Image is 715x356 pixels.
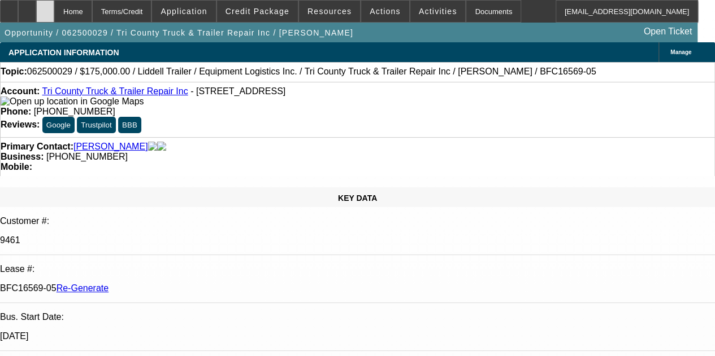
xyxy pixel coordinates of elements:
a: Open Ticket [639,22,696,41]
a: Tri County Truck & Trailer Repair Inc [42,86,188,96]
span: Manage [670,49,691,55]
strong: Business: [1,152,44,161]
span: Activities [419,7,457,16]
img: facebook-icon.png [148,142,157,152]
strong: Topic: [1,67,27,77]
strong: Phone: [1,107,31,116]
span: Credit Package [226,7,289,16]
a: Re-Generate [57,283,109,293]
span: Application [161,7,207,16]
button: Application [152,1,215,22]
span: - [STREET_ADDRESS] [190,86,285,96]
span: [PHONE_NUMBER] [46,152,128,161]
a: View Google Maps [1,96,144,106]
span: Opportunity / 062500029 / Tri County Truck & Trailer Repair Inc / [PERSON_NAME] [5,28,353,37]
button: Activities [410,1,466,22]
button: BBB [118,117,141,133]
img: Open up location in Google Maps [1,96,144,107]
button: Credit Package [217,1,298,22]
img: linkedin-icon.png [157,142,166,152]
span: Resources [307,7,352,16]
strong: Reviews: [1,120,40,129]
button: Actions [361,1,409,22]
strong: Account: [1,86,40,96]
span: 062500029 / $175,000.00 / Liddell Trailer / Equipment Logistics Inc. / Tri County Truck & Trailer... [27,67,596,77]
a: [PERSON_NAME] [73,142,148,152]
strong: Mobile: [1,162,32,172]
button: Resources [299,1,360,22]
button: Google [42,117,75,133]
span: KEY DATA [338,194,377,203]
strong: Primary Contact: [1,142,73,152]
span: APPLICATION INFORMATION [8,48,119,57]
span: [PHONE_NUMBER] [34,107,115,116]
span: Actions [370,7,401,16]
button: Trustpilot [77,117,115,133]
